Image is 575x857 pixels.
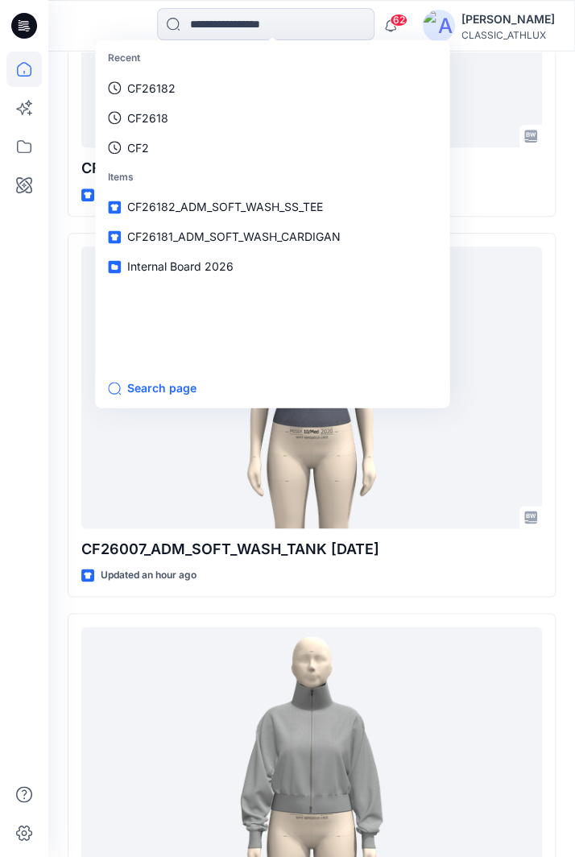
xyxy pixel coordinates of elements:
span: CF26181_ADM_SOFT_WASH_CARDIGAN [127,230,341,243]
p: CF26182 [127,80,176,97]
a: CF26181_ADM_SOFT_WASH_CARDIGAN [98,221,446,251]
div: CLASSIC_ATHLUX [461,29,555,41]
p: Updated an hour ago [101,567,196,584]
div: [PERSON_NAME] [461,10,555,29]
p: CF26008_ADM_SOFT_WASH_CAPRI OPT-1 [81,157,542,180]
span: CF26182_ADM_SOFT_WASH_SS_TEE [127,200,323,213]
a: Internal Board 2026 [98,251,446,281]
p: CF26007_ADM_SOFT_WASH_TANK [DATE] [81,538,542,561]
a: CF26182_ADM_SOFT_WASH_SS_TEE [98,192,446,221]
p: Recent [98,43,446,73]
span: Internal Board 2026 [127,259,234,273]
a: CF2618 [98,103,446,133]
p: CF2618 [127,110,168,126]
a: CF2 [98,133,446,163]
span: 62 [390,14,407,27]
p: Items [98,163,446,193]
a: CF26182 [98,73,446,103]
p: CF2 [127,139,149,156]
a: CF26007_ADM_SOFT_WASH_TANK 11OCT25 [81,246,542,528]
button: Search page [108,379,196,398]
img: avatar [423,10,455,42]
